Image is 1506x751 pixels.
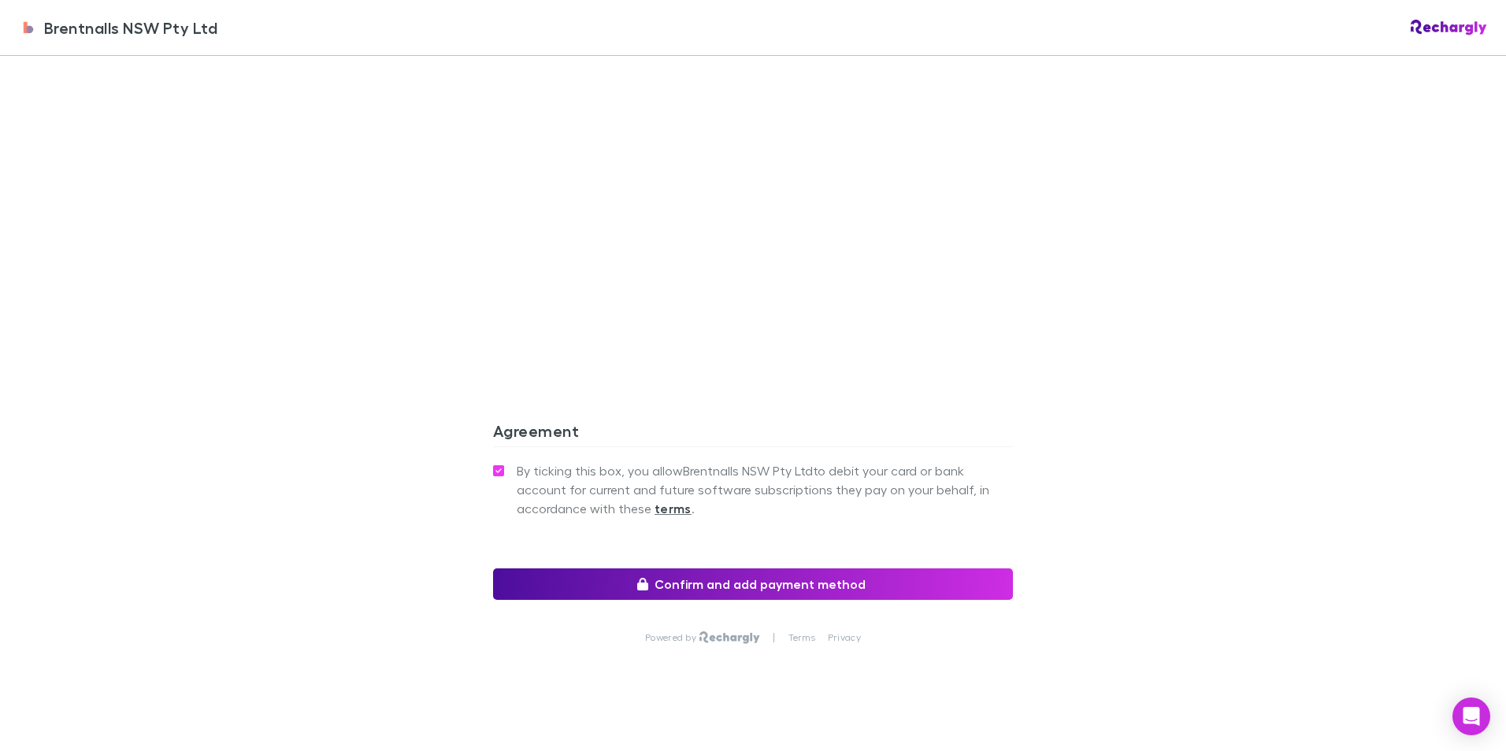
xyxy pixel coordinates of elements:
img: Rechargly Logo [699,631,760,644]
a: Terms [788,631,815,644]
p: | [773,631,775,644]
p: Powered by [645,631,699,644]
a: Privacy [828,631,861,644]
span: Brentnalls NSW Pty Ltd [44,16,217,39]
img: Brentnalls NSW Pty Ltd's Logo [19,18,38,37]
div: Open Intercom Messenger [1452,697,1490,735]
h3: Agreement [493,421,1013,446]
button: Confirm and add payment method [493,568,1013,600]
img: Rechargly Logo [1411,20,1487,35]
strong: terms [655,501,692,516]
span: By ticking this box, you allow Brentnalls NSW Pty Ltd to debit your card or bank account for curr... [517,461,1013,518]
